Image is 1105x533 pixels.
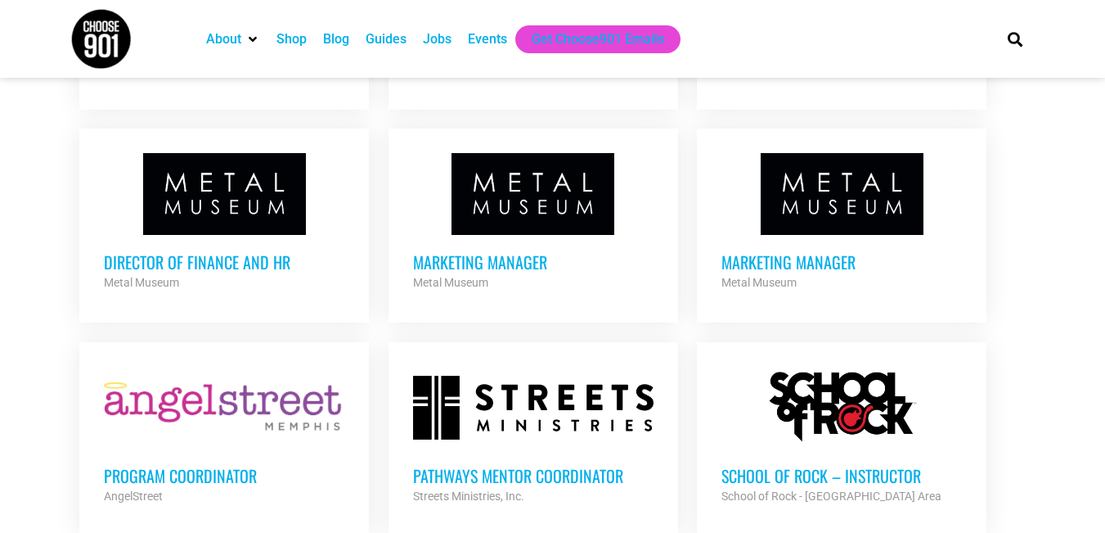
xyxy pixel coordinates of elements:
div: About [198,25,268,53]
a: Shop [276,29,307,49]
h3: Marketing Manager [721,251,962,273]
a: Pathways Mentor Coordinator Streets Ministries, Inc. [389,342,678,531]
h3: Program Coordinator [104,465,344,486]
a: Blog [323,29,349,49]
h3: Director of Finance and HR [104,251,344,273]
strong: School of Rock - [GEOGRAPHIC_DATA] Area [721,490,941,503]
a: Director of Finance and HR Metal Museum [79,129,369,317]
strong: AngelStreet [104,490,163,503]
a: Events [468,29,507,49]
h3: Marketing Manager [413,251,654,273]
a: About [206,29,241,49]
a: Marketing Manager Metal Museum [389,129,678,317]
div: Search [1001,25,1028,52]
a: Jobs [423,29,451,49]
h3: School of Rock – Instructor [721,465,962,486]
a: Marketing Manager Metal Museum [697,129,986,317]
a: Program Coordinator AngelStreet [79,342,369,531]
strong: Metal Museum [104,276,179,289]
strong: Metal Museum [413,276,488,289]
nav: Main nav [198,25,980,53]
a: Guides [366,29,407,49]
h3: Pathways Mentor Coordinator [413,465,654,486]
strong: Metal Museum [721,276,797,289]
a: Get Choose901 Emails [532,29,664,49]
strong: Streets Ministries, Inc. [413,490,524,503]
a: School of Rock – Instructor School of Rock - [GEOGRAPHIC_DATA] Area [697,342,986,531]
